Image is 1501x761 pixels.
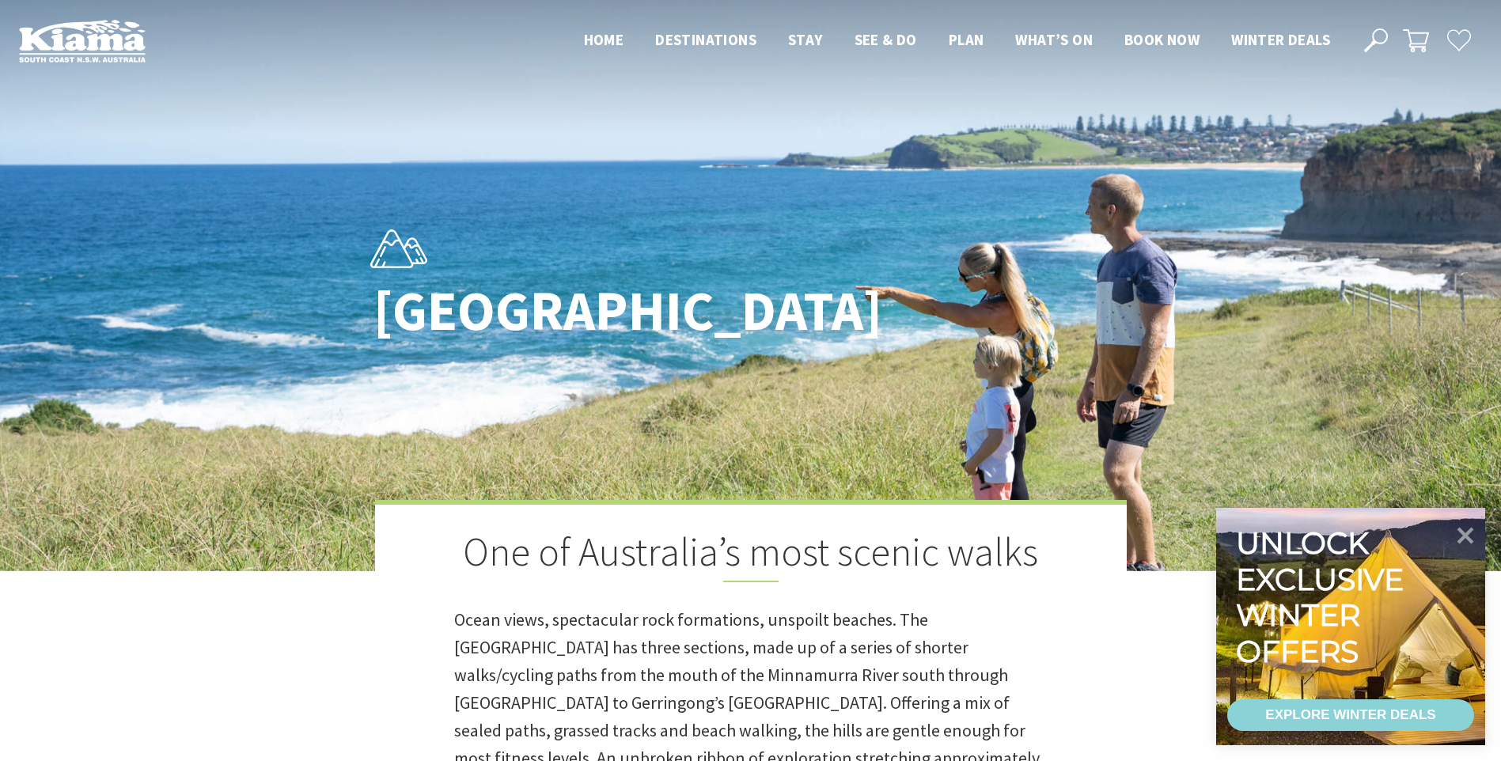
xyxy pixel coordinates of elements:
[454,528,1048,582] h2: One of Australia’s most scenic walks
[1227,699,1474,731] a: EXPLORE WINTER DEALS
[788,30,823,49] span: Stay
[655,30,756,49] span: Destinations
[1265,699,1435,731] div: EXPLORE WINTER DEALS
[1236,525,1411,669] div: Unlock exclusive winter offers
[584,30,624,49] span: Home
[19,19,146,62] img: Kiama Logo
[1124,30,1200,49] span: Book now
[1231,30,1330,49] span: Winter Deals
[568,28,1346,54] nav: Main Menu
[1015,30,1093,49] span: What’s On
[373,280,821,341] h1: [GEOGRAPHIC_DATA]
[949,30,984,49] span: Plan
[855,30,917,49] span: See & Do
